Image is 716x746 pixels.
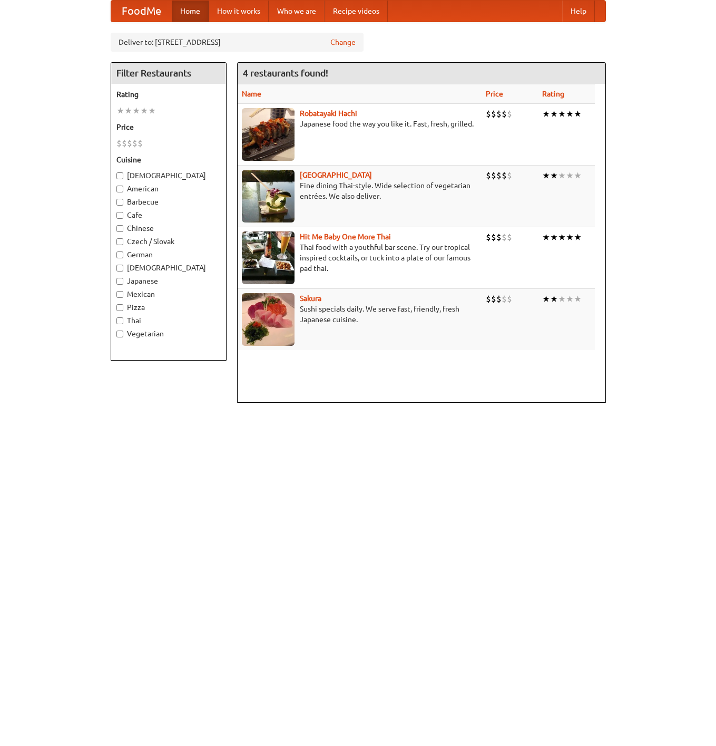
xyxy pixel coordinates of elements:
[502,231,507,243] li: $
[507,108,512,120] li: $
[507,170,512,181] li: $
[486,170,491,181] li: $
[507,231,512,243] li: $
[242,170,295,222] img: satay.jpg
[542,170,550,181] li: ★
[172,1,209,22] a: Home
[325,1,388,22] a: Recipe videos
[491,108,496,120] li: $
[550,293,558,305] li: ★
[124,105,132,117] li: ★
[242,304,478,325] p: Sushi specials daily. We serve fast, friendly, fresh Japanese cuisine.
[116,170,221,181] label: [DEMOGRAPHIC_DATA]
[486,293,491,305] li: $
[116,89,221,100] h5: Rating
[116,172,123,179] input: [DEMOGRAPHIC_DATA]
[116,197,221,207] label: Barbecue
[242,180,478,201] p: Fine dining Thai-style. Wide selection of vegetarian entrées. We also deliver.
[116,276,221,286] label: Japanese
[138,138,143,149] li: $
[550,170,558,181] li: ★
[242,119,478,129] p: Japanese food the way you like it. Fast, fresh, grilled.
[116,122,221,132] h5: Price
[148,105,156,117] li: ★
[566,170,574,181] li: ★
[132,138,138,149] li: $
[300,294,321,303] a: Sakura
[111,33,364,52] div: Deliver to: [STREET_ADDRESS]
[558,231,566,243] li: ★
[116,317,123,324] input: Thai
[242,108,295,161] img: robatayaki.jpg
[300,171,372,179] a: [GEOGRAPHIC_DATA]
[132,105,140,117] li: ★
[116,199,123,206] input: Barbecue
[300,109,357,118] a: Robatayaki Hachi
[116,304,123,311] input: Pizza
[140,105,148,117] li: ★
[209,1,269,22] a: How it works
[116,238,123,245] input: Czech / Slovak
[116,225,123,232] input: Chinese
[558,170,566,181] li: ★
[116,105,124,117] li: ★
[558,108,566,120] li: ★
[116,278,123,285] input: Japanese
[486,108,491,120] li: $
[566,231,574,243] li: ★
[330,37,356,47] a: Change
[496,108,502,120] li: $
[116,331,123,337] input: Vegetarian
[242,90,261,98] a: Name
[496,293,502,305] li: $
[491,170,496,181] li: $
[116,315,221,326] label: Thai
[116,251,123,258] input: German
[122,138,127,149] li: $
[502,293,507,305] li: $
[558,293,566,305] li: ★
[574,231,582,243] li: ★
[486,231,491,243] li: $
[542,293,550,305] li: ★
[116,289,221,299] label: Mexican
[116,263,221,273] label: [DEMOGRAPHIC_DATA]
[116,328,221,339] label: Vegetarian
[116,138,122,149] li: $
[116,212,123,219] input: Cafe
[116,210,221,220] label: Cafe
[127,138,132,149] li: $
[242,293,295,346] img: sakura.jpg
[116,302,221,313] label: Pizza
[116,183,221,194] label: American
[486,90,503,98] a: Price
[116,223,221,234] label: Chinese
[116,154,221,165] h5: Cuisine
[300,232,391,241] a: Hit Me Baby One More Thai
[562,1,595,22] a: Help
[542,90,564,98] a: Rating
[566,108,574,120] li: ★
[116,236,221,247] label: Czech / Slovak
[542,231,550,243] li: ★
[116,186,123,192] input: American
[542,108,550,120] li: ★
[496,231,502,243] li: $
[111,1,172,22] a: FoodMe
[116,249,221,260] label: German
[116,291,123,298] input: Mexican
[507,293,512,305] li: $
[111,63,226,84] h4: Filter Restaurants
[269,1,325,22] a: Who we are
[491,293,496,305] li: $
[566,293,574,305] li: ★
[574,170,582,181] li: ★
[491,231,496,243] li: $
[242,231,295,284] img: babythai.jpg
[574,293,582,305] li: ★
[502,108,507,120] li: $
